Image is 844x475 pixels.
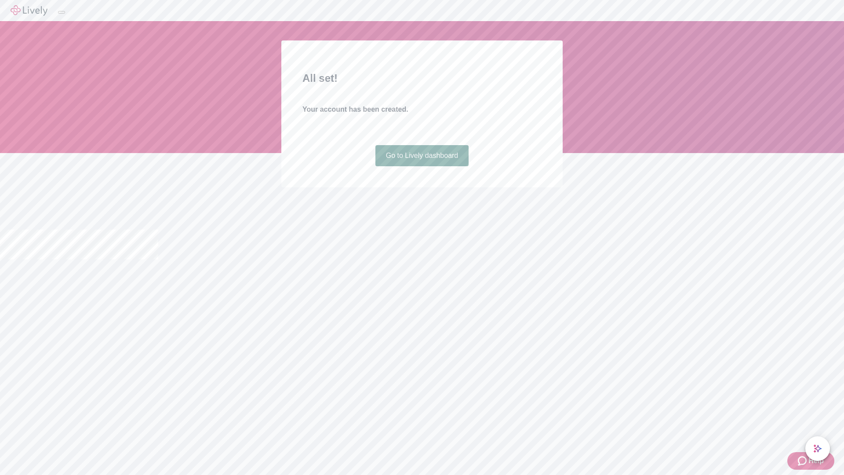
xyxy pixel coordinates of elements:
[798,456,808,466] svg: Zendesk support icon
[58,11,65,14] button: Log out
[787,452,834,470] button: Zendesk support iconHelp
[375,145,469,166] a: Go to Lively dashboard
[11,5,47,16] img: Lively
[808,456,824,466] span: Help
[813,444,822,453] svg: Lively AI Assistant
[805,436,830,461] button: chat
[302,70,542,86] h2: All set!
[302,104,542,115] h4: Your account has been created.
